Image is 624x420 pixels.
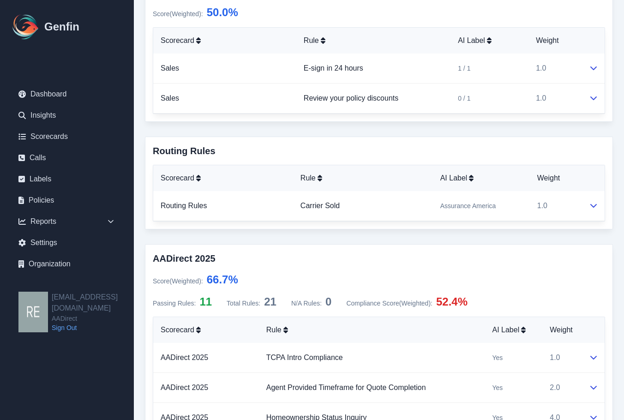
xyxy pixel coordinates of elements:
span: N/A Rules: [291,300,322,307]
a: Settings [11,234,123,252]
td: 1.0 [530,191,582,221]
h1: Genfin [44,19,79,34]
div: AI Label [458,35,521,46]
div: AI Label [492,324,535,336]
span: 11 [199,295,212,308]
span: Passing Rules: [153,300,196,307]
span: 52.4% [436,295,468,308]
span: Weight [537,173,560,184]
a: Dashboard [11,85,123,103]
div: Rule [266,324,478,336]
a: Labels [11,170,123,188]
span: 66.7 % [207,273,238,286]
span: Yes [492,383,503,392]
a: Organization [11,255,123,273]
span: Score (Weighted) : [153,277,203,285]
img: resqueda@aadirect.com [18,292,48,332]
a: Calls [11,149,123,167]
a: E-sign in 24 hours [304,64,363,72]
div: AI Label [440,173,522,184]
h2: [EMAIL_ADDRESS][DOMAIN_NAME] [52,292,134,314]
h3: Routing Rules [153,144,605,157]
a: Agent Provided Timeframe for Quote Completion [266,384,426,391]
a: Scorecards [11,127,123,146]
a: AADirect 2025 [161,354,208,361]
div: Reports [11,212,123,231]
a: Policies [11,191,123,210]
span: Yes [492,353,503,362]
img: Logo [11,12,41,42]
span: 1 / 1 [458,64,470,73]
span: Assurance America [440,201,496,210]
div: Rule [300,173,426,184]
a: Sales [161,64,179,72]
h3: AADirect 2025 [153,252,605,265]
td: 1.0 [542,343,582,373]
span: Score (Weighted) : [153,10,203,18]
span: 50.0 % [207,6,238,18]
a: Insights [11,106,123,125]
span: 0 / 1 [458,94,470,103]
div: Scorecard [161,173,286,184]
span: Weight [536,35,559,46]
td: 2.0 [542,373,582,403]
div: Scorecard [161,324,252,336]
a: TCPA Intro Compliance [266,354,343,361]
span: 21 [264,295,276,308]
span: Weight [550,324,573,336]
td: 1.0 [528,84,582,114]
span: Compliance Score (Weighted) : [346,300,432,307]
span: AADirect [52,314,134,323]
a: Review your policy discounts [304,94,398,102]
a: Sales [161,94,179,102]
a: Routing Rules [161,202,207,210]
a: Sign Out [52,323,134,332]
span: Total Rules: [227,300,260,307]
a: Carrier Sold [300,202,340,210]
div: Scorecard [161,35,289,46]
a: AADirect 2025 [161,384,208,391]
td: 1.0 [528,54,582,84]
span: 0 [325,295,331,308]
div: Rule [304,35,443,46]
